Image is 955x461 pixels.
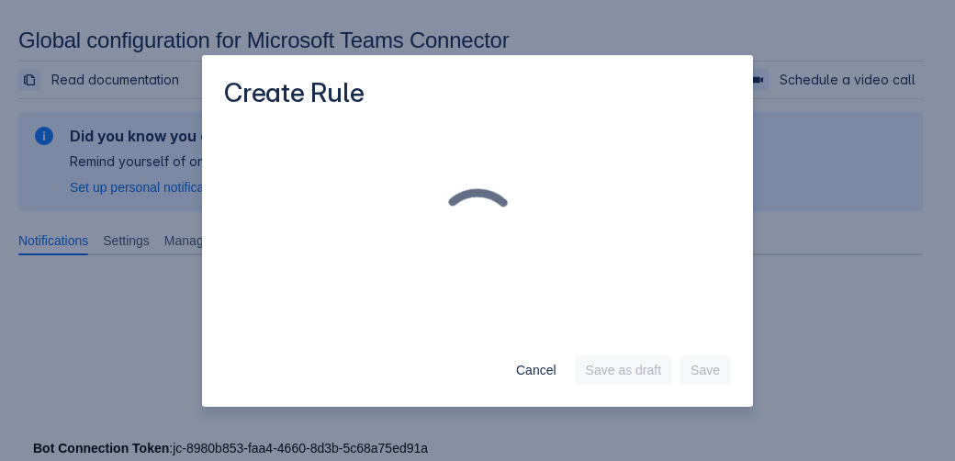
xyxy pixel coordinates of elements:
div: Scrollable content [202,126,753,343]
button: Cancel [505,355,567,385]
button: Save [680,355,731,385]
button: Save as draft [575,355,673,385]
h3: Create Rule [224,77,365,113]
span: Cancel [516,355,556,385]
